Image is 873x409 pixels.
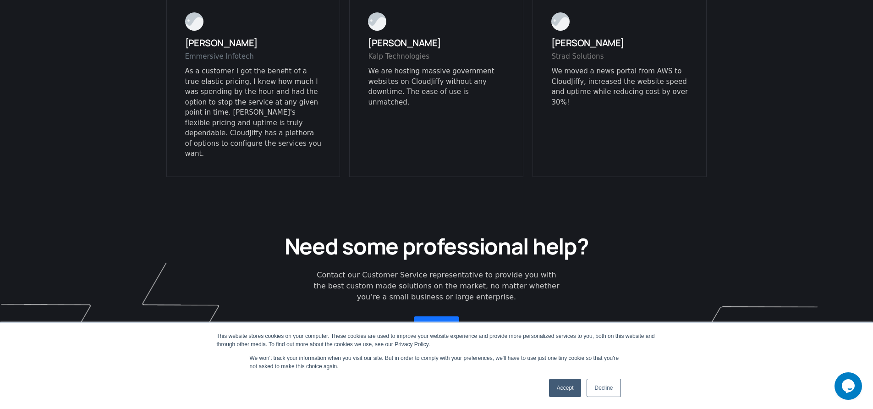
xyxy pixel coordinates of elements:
div: This website stores cookies on your computer. These cookies are used to improve your website expe... [217,332,657,348]
button: Help [414,316,459,340]
h3: [PERSON_NAME] [185,38,322,51]
img: Rahul Joshi [368,12,386,31]
a: Accept [549,379,582,397]
img: Karan Jaju [551,12,570,31]
div: Kalp Technologies [368,51,505,66]
img: Raghu Katti [185,12,203,31]
h3: [PERSON_NAME] [368,38,505,51]
div: Contact our Customer Service representative to provide you with the best custom made solutions on... [311,270,563,303]
p: As a customer I got the benefit of a true elastic pricing, I knew how much I was spending by the ... [185,66,322,159]
p: We won't track your information when you visit our site. But in order to comply with your prefere... [250,354,624,370]
h3: [PERSON_NAME] [551,38,688,51]
div: Strad Solutions [551,51,688,66]
div: We are hosting massive government websites on CloudJiffy without any downtime. The ease of use is... [368,66,505,107]
div: Emmersive Infotech [185,51,322,66]
h2: Need some professional help? [148,232,725,260]
iframe: chat widget [835,372,864,400]
a: Decline [587,379,620,397]
div: We moved a news portal from AWS to CloudJiffy, increased the website speed and uptime while reduc... [551,66,688,107]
